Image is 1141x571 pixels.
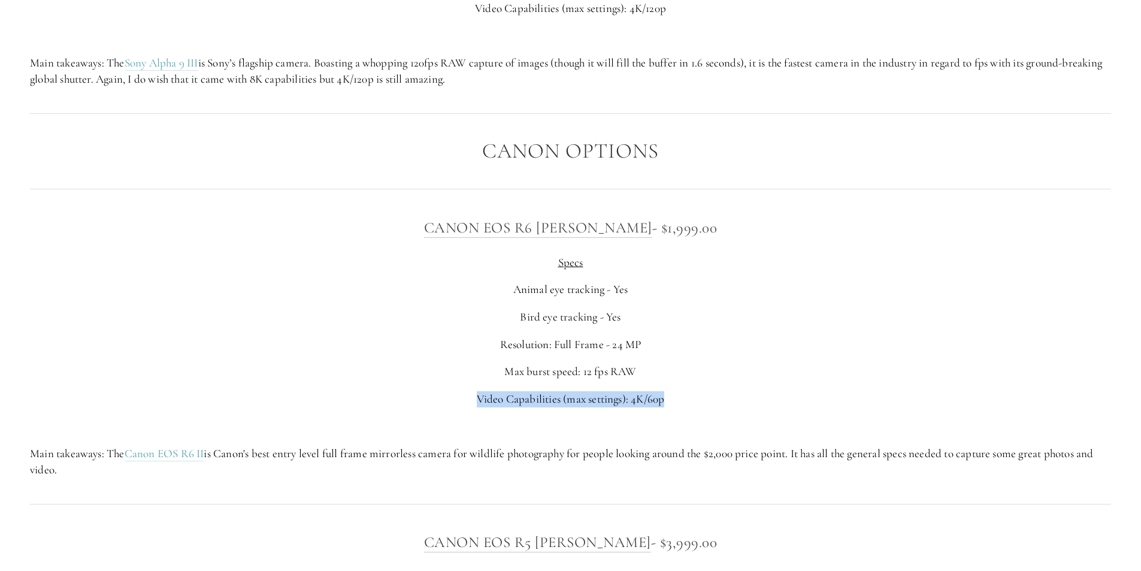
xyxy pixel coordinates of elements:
[125,56,198,71] a: Sony Alpha 9 III
[30,530,1111,554] h3: - $3,999.00
[30,282,1111,298] p: Animal eye tracking - Yes
[125,446,204,461] a: Canon EOS R6 II
[424,533,651,552] a: Canon EOS R5 [PERSON_NAME]
[30,216,1111,240] h3: - $1,999.00
[424,219,652,238] a: Canon EOS R6 [PERSON_NAME]
[30,337,1111,353] p: Resolution: Full Frame - 24 MP
[30,1,1111,17] p: Video Capabilities (max settings): 4K/120p
[30,446,1111,478] p: Main takeaways: The is Canon's best entry level full frame mirrorless camera for wildlife photogr...
[30,309,1111,325] p: Bird eye tracking - Yes
[30,391,1111,407] p: Video Capabilities (max settings): 4K/60p
[558,255,583,269] span: Specs
[30,55,1111,87] p: Main takeaways: The is Sony’s flagship camera. Boasting a whopping 120fps RAW capture of images (...
[30,364,1111,380] p: Max burst speed: 12 fps RAW
[30,140,1111,163] h2: Canon Options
